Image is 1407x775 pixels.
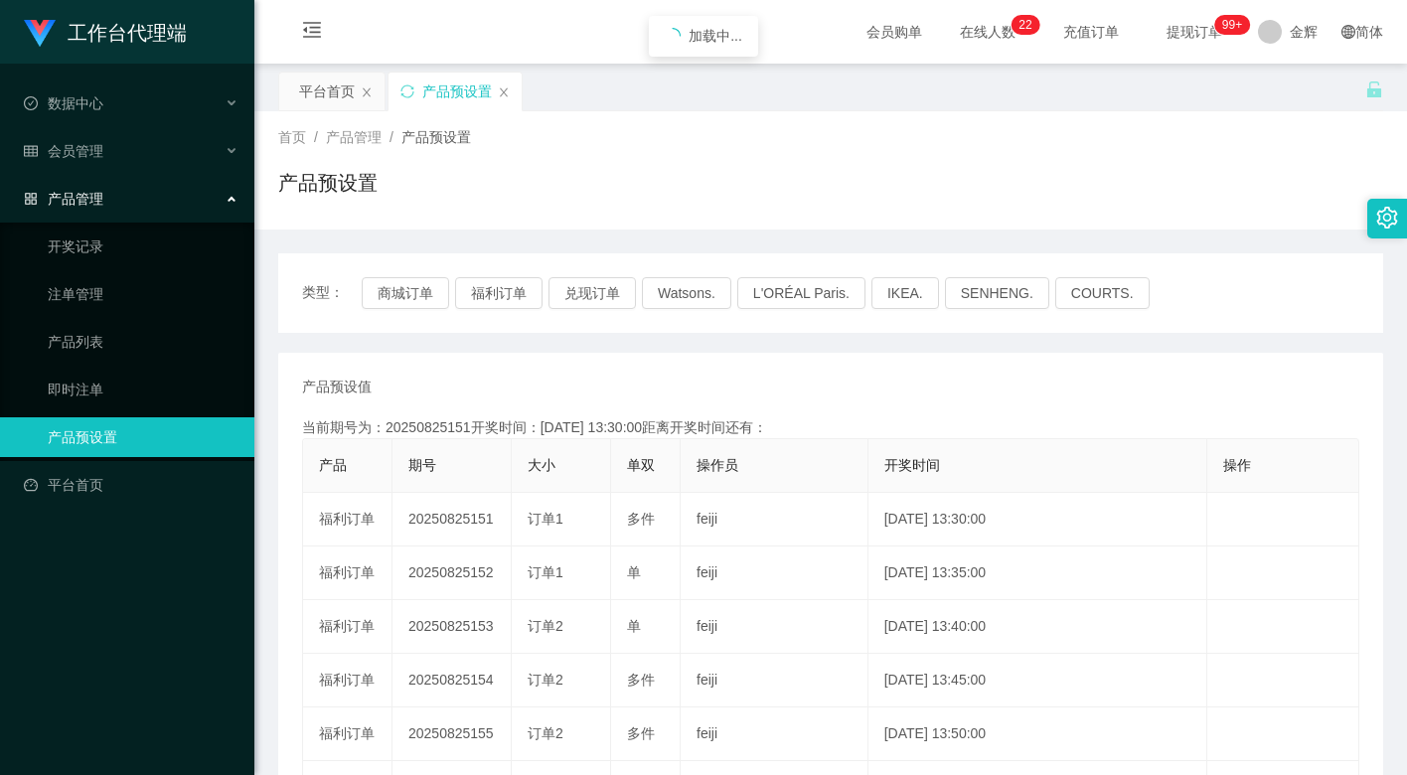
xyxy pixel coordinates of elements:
[681,654,868,707] td: feiji
[24,191,103,207] span: 产品管理
[1223,457,1251,473] span: 操作
[303,600,392,654] td: 福利订单
[1025,15,1032,35] p: 2
[303,546,392,600] td: 福利订单
[1214,15,1250,35] sup: 956
[392,707,512,761] td: 20250825155
[392,546,512,600] td: 20250825152
[314,129,318,145] span: /
[528,725,563,741] span: 订单2
[48,417,238,457] a: 产品预设置
[884,457,940,473] span: 开奖时间
[697,457,738,473] span: 操作员
[68,1,187,65] h1: 工作台代理端
[408,457,436,473] span: 期号
[319,457,347,473] span: 产品
[871,277,939,309] button: IKEA.
[48,370,238,409] a: 即时注单
[361,86,373,98] i: 图标: close
[1376,207,1398,229] i: 图标: setting
[528,457,555,473] span: 大小
[528,511,563,527] span: 订单1
[627,725,655,741] span: 多件
[24,465,238,505] a: 图标: dashboard平台首页
[868,600,1207,654] td: [DATE] 13:40:00
[1055,277,1150,309] button: COURTS.
[455,277,543,309] button: 福利订单
[24,192,38,206] i: 图标: appstore-o
[278,1,346,65] i: 图标: menu-fold
[528,564,563,580] span: 订单1
[665,28,681,44] i: icon: loading
[48,322,238,362] a: 产品列表
[528,672,563,688] span: 订单2
[326,129,382,145] span: 产品管理
[303,493,392,546] td: 福利订单
[392,654,512,707] td: 20250825154
[24,24,187,40] a: 工作台代理端
[681,707,868,761] td: feiji
[24,95,103,111] span: 数据中心
[945,277,1049,309] button: SENHENG.
[1341,25,1355,39] i: 图标: global
[24,20,56,48] img: logo.9652507e.png
[422,73,492,110] div: 产品预设置
[950,25,1025,39] span: 在线人数
[681,600,868,654] td: feiji
[681,546,868,600] td: feiji
[1365,80,1383,98] i: 图标: unlock
[278,129,306,145] span: 首页
[868,546,1207,600] td: [DATE] 13:35:00
[868,707,1207,761] td: [DATE] 13:50:00
[528,618,563,634] span: 订单2
[302,277,362,309] span: 类型：
[1018,15,1025,35] p: 2
[400,84,414,98] i: 图标: sync
[689,28,742,44] span: 加载中...
[642,277,731,309] button: Watsons.
[401,129,471,145] span: 产品预设置
[392,600,512,654] td: 20250825153
[1053,25,1129,39] span: 充值订单
[299,73,355,110] div: 平台首页
[627,457,655,473] span: 单双
[302,417,1359,438] div: 当前期号为：20250825151开奖时间：[DATE] 13:30:00距离开奖时间还有：
[303,707,392,761] td: 福利订单
[24,143,103,159] span: 会员管理
[302,377,372,397] span: 产品预设值
[24,144,38,158] i: 图标: table
[392,493,512,546] td: 20250825151
[390,129,393,145] span: /
[24,96,38,110] i: 图标: check-circle-o
[627,564,641,580] span: 单
[1011,15,1039,35] sup: 22
[1157,25,1232,39] span: 提现订单
[868,493,1207,546] td: [DATE] 13:30:00
[627,618,641,634] span: 单
[303,654,392,707] td: 福利订单
[48,227,238,266] a: 开奖记录
[627,672,655,688] span: 多件
[681,493,868,546] td: feiji
[548,277,636,309] button: 兑现订单
[48,274,238,314] a: 注单管理
[278,168,378,198] h1: 产品预设置
[498,86,510,98] i: 图标: close
[627,511,655,527] span: 多件
[362,277,449,309] button: 商城订单
[737,277,865,309] button: L'ORÉAL Paris.
[868,654,1207,707] td: [DATE] 13:45:00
